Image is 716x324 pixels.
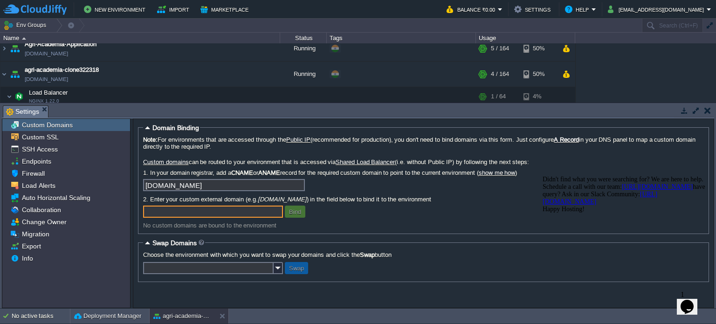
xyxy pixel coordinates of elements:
a: [DOMAIN_NAME] [25,75,68,84]
img: AMDAwAAAACH5BAEAAAAALAAAAAABAAEAAAICRAEAOw== [13,87,26,106]
div: No active tasks [12,309,70,324]
span: Didn't find what you were searching for? We are here to help. Schedule a call with our team: have... [4,4,171,41]
img: CloudJiffy [3,4,67,15]
img: AMDAwAAAACH5BAEAAAAALAAAAAABAAEAAAICRAEAOw== [22,37,26,40]
button: [EMAIL_ADDRESS][DOMAIN_NAME] [608,4,707,15]
i: [DOMAIN_NAME] [258,196,307,203]
label: 2. Enter your custom external domain (e.g. ) in the field below to bind it to the environment [143,196,704,203]
div: 5 / 164 [491,36,509,61]
a: Migration [20,230,51,238]
div: Status [281,33,326,43]
a: [URL][DOMAIN_NAME] [83,11,154,18]
button: Marketplace [200,4,251,15]
b: ANAME [258,169,280,176]
a: A Record [554,136,579,143]
button: Deployment Manager [74,311,141,321]
a: Load BalancerNGINX 1.22.0 [28,89,69,96]
button: Swap [286,264,307,272]
button: Balance ₹0.00 [447,4,498,15]
button: agri-academia-clone322318 [153,311,212,321]
a: Firewall [20,169,46,178]
span: Load Balancer [28,89,69,97]
a: Custom Domains [20,121,74,129]
a: Change Owner [20,218,68,226]
button: Help [565,4,592,15]
a: Custom SSL [20,133,60,141]
a: Export [20,242,42,250]
a: SSH Access [20,145,59,153]
a: Shared Load Balancer [336,159,395,165]
b: Note: [143,136,158,143]
label: Choose the environment with which you want to swap your domains and click the button [143,251,704,258]
a: Auto Horizontal Scaling [20,193,92,202]
div: 50% [523,62,554,87]
b: Swap [360,251,375,258]
a: Custom domains [143,159,189,165]
div: No custom domains are bound to the environment [143,222,704,229]
img: AMDAwAAAACH5BAEAAAAALAAAAAABAAEAAAICRAEAOw== [0,62,8,87]
a: Collaboration [20,206,62,214]
div: Running [280,36,327,61]
iframe: chat widget [677,287,707,315]
a: show me how [479,169,515,176]
img: AMDAwAAAACH5BAEAAAAALAAAAAABAAEAAAICRAEAOw== [8,62,21,87]
img: AMDAwAAAACH5BAEAAAAALAAAAAABAAEAAAICRAEAOw== [0,36,8,61]
a: [URL][DOMAIN_NAME] [4,19,118,33]
a: [DOMAIN_NAME] [25,49,68,58]
button: Bind [286,207,304,216]
div: Name [1,33,280,43]
iframe: chat widget [539,172,707,282]
div: Running [280,62,327,87]
span: Settings [6,106,39,117]
button: Env Groups [3,19,49,32]
div: 50% [523,36,554,61]
span: NGINX 1.22.0 [29,98,59,104]
span: Swap Domains [152,239,197,247]
div: Didn't find what you were searching for? We are here to help. Schedule a call with our team:[URL]... [4,4,172,41]
label: 1. In your domain registrar, add a or record for the required custom domain to point to the curre... [143,169,704,176]
div: 4% [523,87,554,106]
div: Usage [476,33,575,43]
button: Settings [514,4,553,15]
a: Public IP [286,136,311,143]
a: Agri-Academia-Application [25,40,96,49]
div: Tags [327,33,475,43]
img: AMDAwAAAACH5BAEAAAAALAAAAAABAAEAAAICRAEAOw== [8,36,21,61]
button: Import [157,4,192,15]
label: can be routed to your environment that is accessed via (i.e. without Public IP) by following the ... [143,159,704,165]
button: New Environment [84,4,148,15]
div: 1 / 64 [491,87,506,106]
b: CNAME [231,169,253,176]
a: agri-academia-clone322318 [25,65,99,75]
a: Load Alerts [20,181,57,190]
a: Endpoints [20,157,53,165]
label: For environments that are accessed through the (recommended for production), you don't need to bi... [143,136,704,150]
div: 4 / 164 [491,62,509,87]
a: Info [20,254,34,262]
img: AMDAwAAAACH5BAEAAAAALAAAAAABAAEAAAICRAEAOw== [7,87,12,106]
span: Domain Binding [152,124,199,131]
